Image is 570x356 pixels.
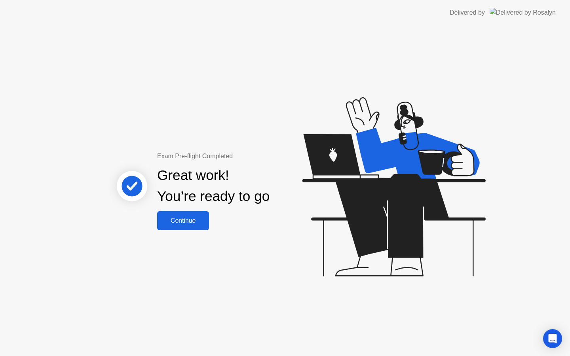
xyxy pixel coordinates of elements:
div: Delivered by [450,8,485,17]
button: Continue [157,211,209,230]
div: Exam Pre-flight Completed [157,151,321,161]
div: Continue [160,217,207,224]
div: Open Intercom Messenger [543,329,562,348]
div: Great work! You’re ready to go [157,165,270,207]
img: Delivered by Rosalyn [490,8,556,17]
